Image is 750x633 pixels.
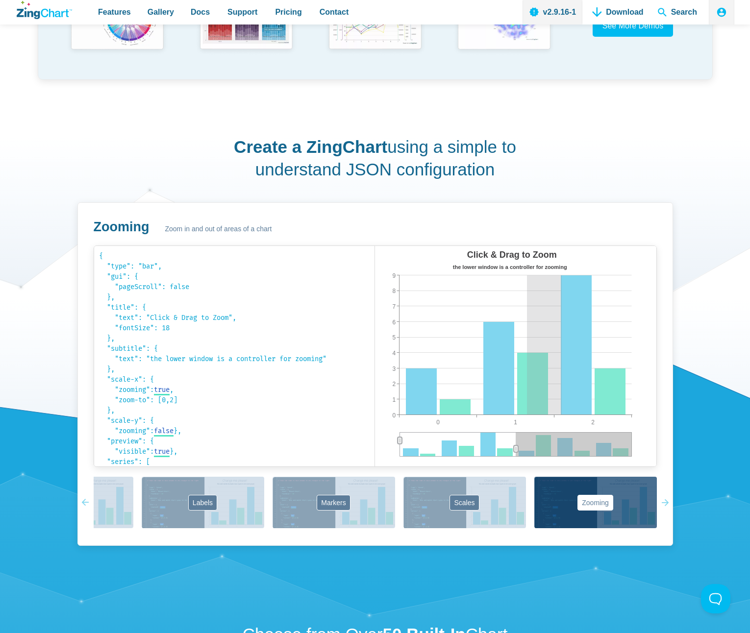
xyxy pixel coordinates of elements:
span: Pricing [275,5,301,19]
span: false [154,427,174,435]
span: Contact [320,5,349,19]
code: { "type": "bar", "gui": { "pageScroll": false }, "title": { "text": "Click & Drag to Zoom", "font... [99,251,370,462]
span: Zoom in and out of areas of a chart [165,223,272,235]
a: ZingChart Logo. Click to return to the homepage [17,1,72,19]
span: Features [98,5,131,19]
span: Support [227,5,257,19]
iframe: Toggle Customer Support [701,584,730,613]
h3: Zooming [94,219,150,236]
button: Scales [403,477,526,528]
button: Markers [273,477,395,528]
a: See More Demos [593,15,674,36]
strong: Create a ZingChart [234,137,387,156]
button: Zooming [534,477,657,528]
button: Labels [142,477,264,528]
h2: using a simple to understand JSON configuration [232,136,519,180]
span: See More Demos [602,22,664,30]
span: Gallery [148,5,174,19]
span: Docs [191,5,210,19]
span: true [154,447,170,456]
span: true [154,386,170,394]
